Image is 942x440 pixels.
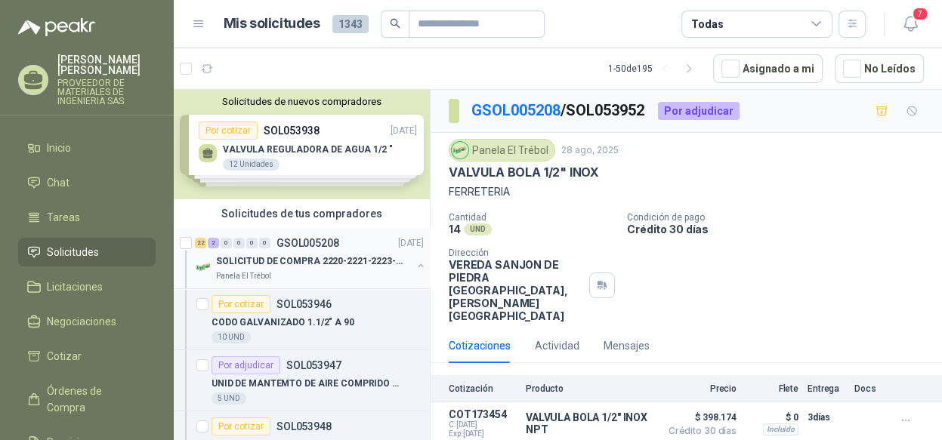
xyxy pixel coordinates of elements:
[212,331,251,343] div: 10 UND
[208,238,219,248] div: 2
[195,238,206,248] div: 22
[212,377,400,391] p: UNID DE MANTEMTO DE AIRE COMPRIDO 1/2 STD 150 PSI(FILTRO LUBRIC Y REGULA)
[691,16,723,32] div: Todas
[18,238,156,266] a: Solicitudes
[57,78,156,106] p: PROVEEDOR DE MATERIALES DE INGENIERIA SAS
[47,383,141,416] span: Órdenes de Compra
[452,142,468,158] img: Company Logo
[912,7,928,21] span: 7
[233,238,245,248] div: 0
[212,392,246,405] div: 5 UND
[212,356,280,374] div: Por adjudicar
[449,165,599,180] p: VALVULA BOLA 1/2" INOX
[627,223,936,235] p: Crédito 30 días
[276,238,339,248] p: GSOL005208
[47,348,82,365] span: Cotizar
[47,244,99,260] span: Solicitudes
[195,234,427,282] a: 22 2 0 0 0 0 GSOL005208[DATE] Company LogoSOLICITUD DE COMPRA 2220-2221-2223-2224Panela El Trébol
[259,238,270,248] div: 0
[449,258,583,322] p: VEREDA SANJON DE PIEDRA [GEOGRAPHIC_DATA] , [PERSON_NAME][GEOGRAPHIC_DATA]
[212,295,270,313] div: Por cotizar
[808,408,845,426] p: 3 días
[526,411,652,435] p: VALVULA BOLA 1/2" INOX NPT
[449,212,615,223] p: Cantidad
[746,408,798,426] p: $ 0
[216,254,404,269] p: SOLICITUD DE COMPRA 2220-2221-2223-2224
[449,429,517,438] span: Exp: [DATE]
[276,299,332,309] p: SOL053946
[535,337,579,354] div: Actividad
[398,236,424,251] p: [DATE]
[174,90,430,199] div: Solicitudes de nuevos compradoresPor cotizarSOL053938[DATE] VALVULA REGULADORA DE AGUA 1/2 "12 Un...
[18,272,156,301] a: Licitaciones
[18,307,156,336] a: Negociaciones
[661,408,737,426] span: $ 398.174
[808,383,845,394] p: Entrega
[661,426,737,435] span: Crédito 30 días
[276,421,332,432] p: SOL053948
[212,417,270,435] div: Por cotizar
[604,337,650,354] div: Mensajes
[174,350,430,411] a: Por adjudicarSOL053947UNID DE MANTEMTO DE AIRE COMPRIDO 1/2 STD 150 PSI(FILTRO LUBRIC Y REGULA)5 UND
[897,11,924,38] button: 7
[608,57,701,81] div: 1 - 50 de 195
[661,383,737,394] p: Precio
[47,174,69,191] span: Chat
[18,168,156,197] a: Chat
[471,101,561,119] a: GSOL005208
[180,96,424,107] button: Solicitudes de nuevos compradores
[449,420,517,429] span: C: [DATE]
[195,258,213,276] img: Company Logo
[449,337,511,354] div: Cotizaciones
[449,223,461,235] p: 14
[854,383,885,394] p: Docs
[627,212,936,223] p: Condición de pago
[526,383,652,394] p: Producto
[18,203,156,232] a: Tareas
[212,315,354,330] p: CODO GALVANIZADO 1.1/2" A 90
[216,270,271,282] p: Panela El Trébol
[464,223,492,235] div: UND
[332,15,369,33] span: 1343
[835,54,924,83] button: No Leídos
[47,209,80,226] span: Tareas
[658,102,740,120] div: Por adjudicar
[746,383,798,394] p: Flete
[18,377,156,422] a: Órdenes de Compra
[174,289,430,350] a: Por cotizarSOL053946CODO GALVANIZADO 1.1/2" A 9010 UND
[390,18,400,29] span: search
[763,423,798,435] div: Incluido
[224,13,320,35] h1: Mis solicitudes
[449,139,555,162] div: Panela El Trébol
[449,383,517,394] p: Cotización
[449,248,583,258] p: Dirección
[471,99,646,122] p: / SOL053952
[18,134,156,162] a: Inicio
[713,54,823,83] button: Asignado a mi
[57,54,156,75] p: [PERSON_NAME] [PERSON_NAME]
[47,140,71,156] span: Inicio
[221,238,232,248] div: 0
[47,313,116,330] span: Negociaciones
[18,18,95,36] img: Logo peakr
[449,183,924,200] p: FERRETERIA
[174,199,430,228] div: Solicitudes de tus compradores
[449,408,517,420] p: COT173454
[47,278,103,295] span: Licitaciones
[561,143,619,158] p: 28 ago, 2025
[18,342,156,371] a: Cotizar
[246,238,258,248] div: 0
[286,360,341,371] p: SOL053947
